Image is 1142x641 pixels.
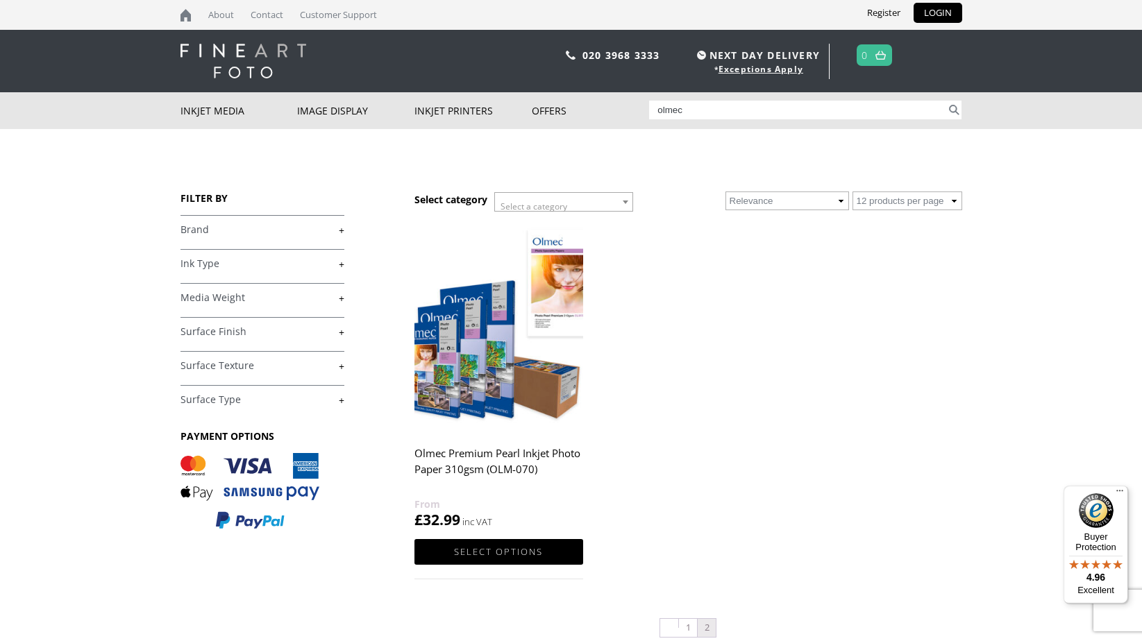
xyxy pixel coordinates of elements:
a: Image Display [297,92,414,129]
h4: Brand [180,215,344,243]
a: + [180,325,344,339]
h2: Olmec Premium Pearl Inkjet Photo Paper 310gsm (OLM-070) [414,441,582,496]
a: 020 3968 3333 [582,49,660,62]
img: Olmec Premium Pearl Inkjet Photo Paper 310gsm (OLM-070) [414,221,582,431]
a: Select options for “Olmec Premium Pearl Inkjet Photo Paper 310gsm (OLM-070)” [414,539,582,565]
a: LOGIN [914,3,962,23]
span: Page 2 [698,619,716,637]
p: Buyer Protection [1064,531,1128,552]
span: £ [414,510,423,529]
span: Select a category [501,200,567,212]
h3: PAYMENT OPTIONS [180,429,344,443]
img: basket.svg [875,51,886,60]
img: logo-white.svg [180,44,306,78]
bdi: 32.99 [414,510,460,529]
span: NEXT DAY DELIVERY [694,47,820,63]
a: Exceptions Apply [719,63,803,75]
h3: FILTER BY [180,191,344,205]
a: Olmec Premium Pearl Inkjet Photo Paper 310gsm (OLM-070) £32.99 [414,221,582,530]
a: + [180,223,344,237]
a: Inkjet Media [180,92,298,129]
h4: Surface Finish [180,317,344,345]
p: Excellent [1064,585,1128,596]
button: Trusted Shops TrustmarkBuyer Protection4.96Excellent [1064,486,1128,604]
h4: Ink Type [180,249,344,277]
a: + [180,359,344,373]
a: + [180,257,344,271]
a: + [180,291,344,305]
a: Register [857,3,911,23]
a: + [180,393,344,407]
h4: Surface Type [180,385,344,413]
img: PAYMENT OPTIONS [180,453,319,530]
img: Trusted Shops Trustmark [1079,493,1114,528]
h3: Select category [414,193,487,206]
select: Shop order [725,191,849,210]
a: 0 [862,45,868,65]
h4: Surface Texture [180,351,344,379]
a: Page 1 [679,619,697,637]
a: Inkjet Printers [414,92,532,129]
h4: Media Weight [180,283,344,311]
button: Menu [1111,486,1128,502]
button: Search [946,101,962,119]
img: phone.svg [566,51,576,60]
input: Search products… [649,101,946,119]
span: 4.96 [1086,572,1105,583]
img: time.svg [697,51,706,60]
a: Offers [532,92,649,129]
